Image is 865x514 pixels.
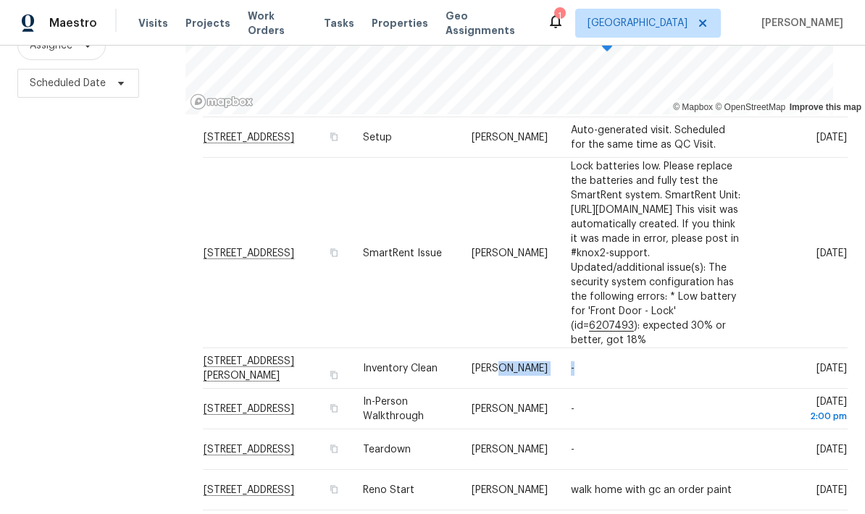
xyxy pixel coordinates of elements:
span: Assignee [30,38,72,53]
div: 2:00 pm [765,409,847,424]
span: Setup [363,132,392,143]
a: Mapbox homepage [190,93,254,110]
span: Inventory Clean [363,363,438,374]
span: Tasks [324,18,354,28]
a: Mapbox [673,102,713,112]
span: Maestro [49,16,97,30]
span: Properties [372,16,428,30]
span: [DATE] [816,363,847,374]
span: Lock batteries low. Please replace the batteries and fully test the SmartRent system. SmartRent U... [571,161,740,345]
div: 1 [554,9,564,23]
span: [PERSON_NAME] [472,445,548,455]
span: - [571,445,574,455]
a: OpenStreetMap [715,102,785,112]
span: [DATE] [816,248,847,258]
span: Reno Start [363,485,414,495]
span: Geo Assignments [446,9,530,38]
span: - [571,363,574,374]
span: SmartRent Issue [363,248,442,258]
span: Projects [185,16,230,30]
span: [DATE] [816,485,847,495]
span: walk home with gc an order paint [571,485,732,495]
span: [PERSON_NAME] [472,248,548,258]
button: Copy Address [327,442,340,455]
span: Auto-generated visit. Scheduled for the same time as QC Visit. [571,125,725,150]
span: [PERSON_NAME] [756,16,843,30]
button: Copy Address [327,402,340,415]
span: Visits [138,16,168,30]
button: Copy Address [327,368,340,382]
span: - [571,404,574,414]
span: [PERSON_NAME] [472,132,548,143]
span: Work Orders [248,9,306,38]
span: [DATE] [816,132,847,143]
span: [PERSON_NAME] [472,485,548,495]
span: Teardown [363,445,411,455]
span: [DATE] [765,397,847,424]
span: [GEOGRAPHIC_DATA] [588,16,688,30]
span: In-Person Walkthrough [363,397,424,421]
a: Improve this map [790,102,861,112]
button: Copy Address [327,245,340,258]
button: Copy Address [327,130,340,143]
button: Copy Address [327,483,340,496]
span: Scheduled Date [30,76,106,90]
span: [PERSON_NAME] [472,363,548,374]
span: [DATE] [816,445,847,455]
span: [PERSON_NAME] [472,404,548,414]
